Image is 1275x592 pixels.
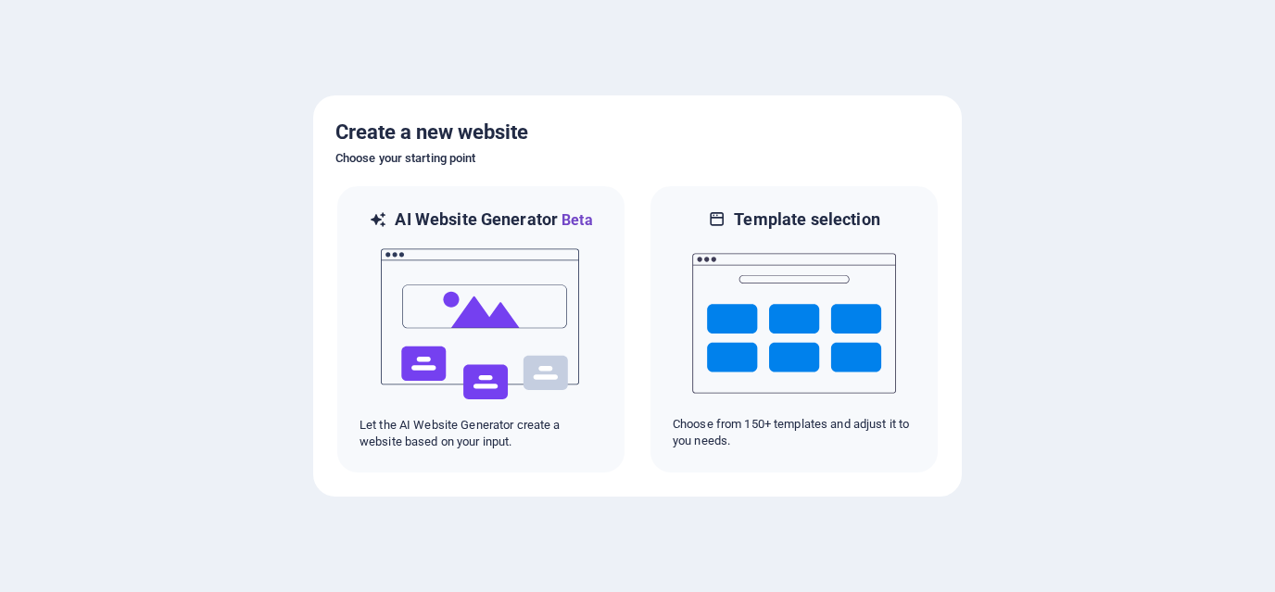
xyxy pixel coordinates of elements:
[649,184,940,474] div: Template selectionChoose from 150+ templates and adjust it to you needs.
[558,211,593,229] span: Beta
[335,147,940,170] h6: Choose your starting point
[734,208,879,231] h6: Template selection
[673,416,915,449] p: Choose from 150+ templates and adjust it to you needs.
[395,208,592,232] h6: AI Website Generator
[335,118,940,147] h5: Create a new website
[379,232,583,417] img: ai
[335,184,626,474] div: AI Website GeneratorBetaaiLet the AI Website Generator create a website based on your input.
[360,417,602,450] p: Let the AI Website Generator create a website based on your input.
